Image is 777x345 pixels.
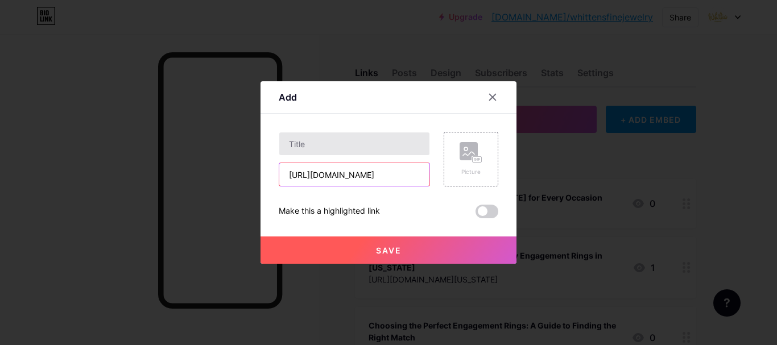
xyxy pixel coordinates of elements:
[279,163,429,186] input: URL
[261,236,516,264] button: Save
[460,168,482,176] div: Picture
[279,132,429,155] input: Title
[279,90,297,104] div: Add
[376,246,402,255] span: Save
[279,205,380,218] div: Make this a highlighted link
